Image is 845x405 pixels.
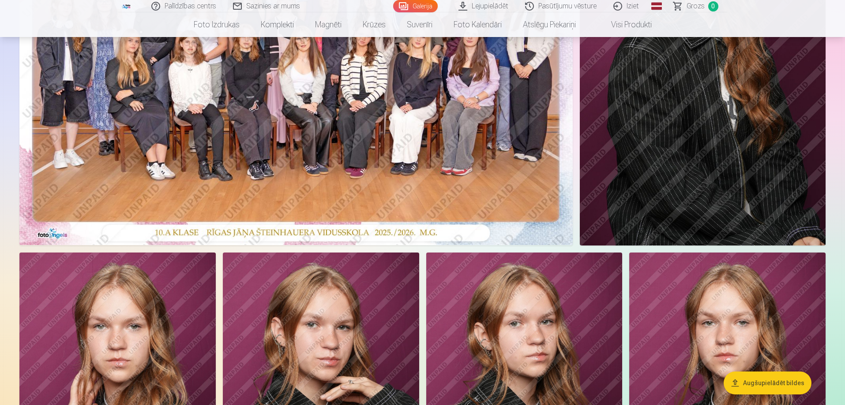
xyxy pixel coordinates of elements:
button: Augšupielādēt bildes [724,372,811,394]
a: Magnēti [304,12,352,37]
img: /fa1 [122,4,131,9]
a: Visi produkti [586,12,662,37]
a: Foto kalendāri [443,12,512,37]
a: Krūzes [352,12,396,37]
a: Suvenīri [396,12,443,37]
span: Grozs [687,1,705,11]
a: Foto izdrukas [183,12,250,37]
span: 0 [708,1,718,11]
a: Komplekti [250,12,304,37]
a: Atslēgu piekariņi [512,12,586,37]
